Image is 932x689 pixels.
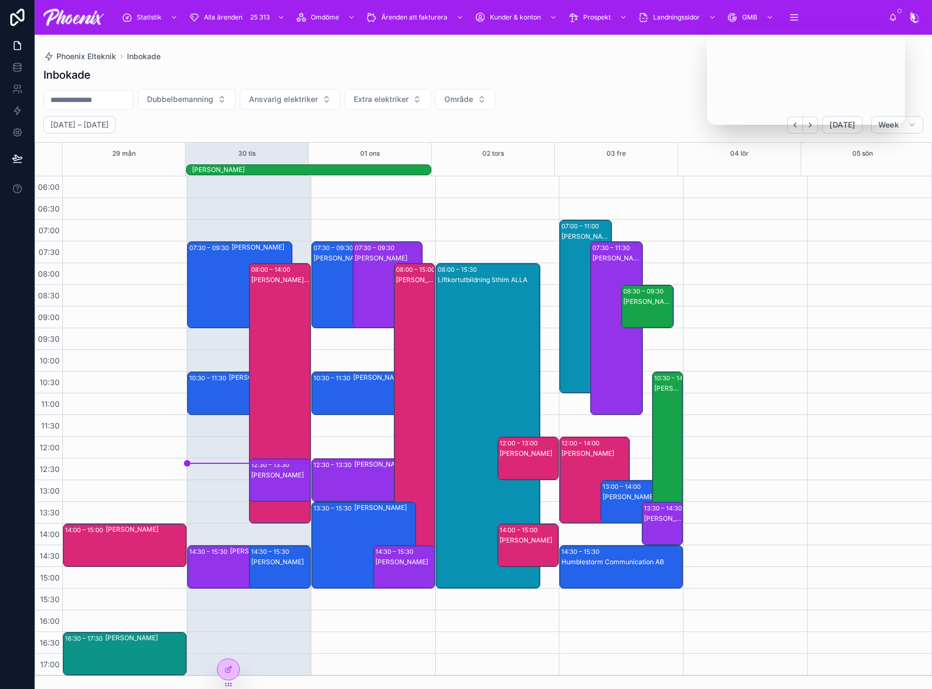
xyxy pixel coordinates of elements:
[36,226,62,235] span: 07:00
[360,143,380,164] button: 01 ons
[189,373,229,384] div: 10:30 – 11:30
[623,286,666,297] div: 08:30 – 09:30
[878,120,899,130] span: Week
[623,297,673,306] div: [PERSON_NAME]
[561,438,602,449] div: 12:00 – 14:00
[312,459,435,501] div: 12:30 – 13:30[PERSON_NAME]
[105,634,186,642] div: [PERSON_NAME]
[65,633,105,644] div: 16:30 – 17:30
[354,460,434,469] div: [PERSON_NAME]
[204,13,242,22] span: Alla ärenden
[653,13,700,22] span: Landningssidor
[355,254,422,263] div: [PERSON_NAME]
[118,8,183,27] a: Statistik
[642,502,682,545] div: 13:30 – 14:30[PERSON_NAME]
[375,558,434,566] div: [PERSON_NAME]
[560,220,611,393] div: 07:00 – 11:00[PERSON_NAME]
[37,443,62,452] span: 12:00
[230,547,291,556] div: [PERSON_NAME]
[363,8,469,27] a: Ärenden att fakturera
[394,264,435,566] div: 08:00 – 15:00[PERSON_NAME]
[138,89,235,110] button: Select Button
[35,312,62,322] span: 09:00
[65,525,106,535] div: 14:00 – 15:00
[189,243,232,253] div: 07:30 – 09:30
[314,254,380,263] div: [PERSON_NAME]
[565,8,633,27] a: Prospekt
[247,11,273,24] div: 25 313
[112,143,136,164] button: 29 mån
[251,558,310,566] div: [PERSON_NAME]
[438,264,480,275] div: 08:00 – 15:30
[188,242,292,328] div: 07:30 – 09:30[PERSON_NAME]
[35,334,62,343] span: 09:30
[37,378,62,387] span: 10:30
[37,508,62,517] span: 13:30
[436,264,540,588] div: 08:00 – 15:30Liftkortutbildning Sthlm ALLA
[653,372,682,545] div: 10:30 – 14:30[PERSON_NAME]
[560,546,682,588] div: 14:30 – 15:30Humblestorm Communication AB
[37,638,62,647] span: 16:30
[561,546,602,557] div: 14:30 – 15:30
[490,13,541,22] span: Kunder & konton
[229,373,310,382] div: [PERSON_NAME]
[471,8,563,27] a: Kunder & konton
[37,464,62,474] span: 12:30
[730,143,749,164] button: 04 lör
[344,89,431,110] button: Select Button
[127,51,161,62] a: Inbokade
[50,119,108,130] h2: [DATE] – [DATE]
[37,551,62,560] span: 14:30
[852,143,873,164] button: 05 sön
[37,356,62,365] span: 10:00
[354,94,408,105] span: Extra elektriker
[374,546,435,588] div: 14:30 – 15:30[PERSON_NAME]
[43,51,116,62] a: Phoenix Elteknik
[249,94,318,105] span: Ansvarig elektriker
[35,182,62,192] span: 06:00
[561,558,682,566] div: Humblestorm Communication AB
[232,243,291,252] div: [PERSON_NAME]
[561,221,602,232] div: 07:00 – 11:00
[147,94,213,105] span: Dubbelbemanning
[56,51,116,62] span: Phoenix Elteknik
[192,165,431,175] div: Therése Malm
[583,13,611,22] span: Prospekt
[354,503,416,512] div: [PERSON_NAME]
[238,143,256,164] button: 30 tis
[500,438,540,449] div: 12:00 – 13:00
[188,372,310,414] div: 10:30 – 11:30[PERSON_NAME]
[106,525,186,534] div: [PERSON_NAME]
[829,120,855,130] span: [DATE]
[37,660,62,669] span: 17:00
[498,437,559,480] div: 12:00 – 13:00[PERSON_NAME]
[251,471,310,480] div: [PERSON_NAME]
[654,373,695,384] div: 10:30 – 14:30
[251,276,310,284] div: [PERSON_NAME] och [PERSON_NAME]
[607,143,626,164] button: 03 fre
[192,165,431,174] div: [PERSON_NAME]
[635,8,722,27] a: Landningssidor
[37,573,62,582] span: 15:00
[251,460,292,470] div: 12:30 – 13:30
[444,94,473,105] span: Område
[251,546,292,557] div: 14:30 – 15:30
[353,242,422,328] div: 07:30 – 09:30[PERSON_NAME]
[561,449,628,458] div: [PERSON_NAME]
[39,421,62,430] span: 11:30
[355,243,397,253] div: 07:30 – 09:30
[654,384,682,393] div: [PERSON_NAME]
[561,232,611,241] div: [PERSON_NAME]
[250,459,310,501] div: 12:30 – 13:30[PERSON_NAME]
[482,143,504,164] button: 02 tors
[314,243,356,253] div: 07:30 – 09:30
[137,13,162,22] span: Statistik
[592,243,633,253] div: 07:30 – 11:30
[35,291,62,300] span: 08:30
[601,481,670,523] div: 13:00 – 14:00[PERSON_NAME]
